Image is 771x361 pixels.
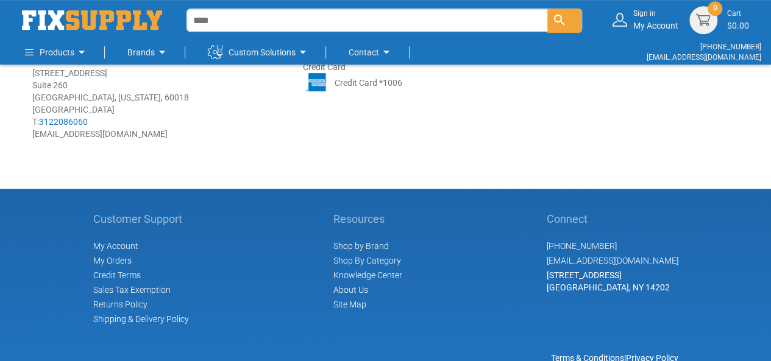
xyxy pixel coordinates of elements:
[22,10,162,30] img: Fix Industrial Supply
[22,10,162,30] a: store logo
[333,213,402,225] h5: Resources
[32,43,303,140] div: [PERSON_NAME] DND Electric, Inc. [STREET_ADDRESS] Suite 260 [GEOGRAPHIC_DATA], [US_STATE], 60018 ...
[547,270,670,292] span: [STREET_ADDRESS] [GEOGRAPHIC_DATA], NY 14202
[633,9,678,19] small: Sign in
[547,213,678,225] h5: Connect
[93,241,138,251] span: My Account
[93,213,189,225] h5: Customer Support
[647,53,761,61] a: [EMAIL_ADDRESS][DOMAIN_NAME]
[700,43,761,51] a: [PHONE_NUMBER]
[547,256,678,265] a: [EMAIL_ADDRESS][DOMAIN_NAME]
[25,40,89,65] a: Products
[93,314,189,324] a: Shipping & Delivery Policy
[93,285,171,295] span: Sales Tax Exemption
[39,117,88,127] a: 3122086060
[349,40,394,65] a: Contact
[333,241,389,251] a: Shop by Brand
[127,40,169,65] a: Brands
[333,300,366,309] a: Site Map
[727,9,749,19] small: Cart
[303,73,331,91] img: AE
[335,77,402,89] span: Credit Card *1006
[303,43,574,140] div: Credit Card
[208,40,310,65] a: Custom Solutions
[633,9,678,31] div: My Account
[93,270,141,280] span: Credit Terms
[93,256,132,265] span: My Orders
[93,300,147,309] a: Returns Policy
[727,21,749,30] span: $0.00
[333,270,402,280] a: Knowledge Center
[333,285,368,295] a: About Us
[713,3,717,13] span: 0
[547,241,617,251] a: [PHONE_NUMBER]
[333,256,401,265] a: Shop By Category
